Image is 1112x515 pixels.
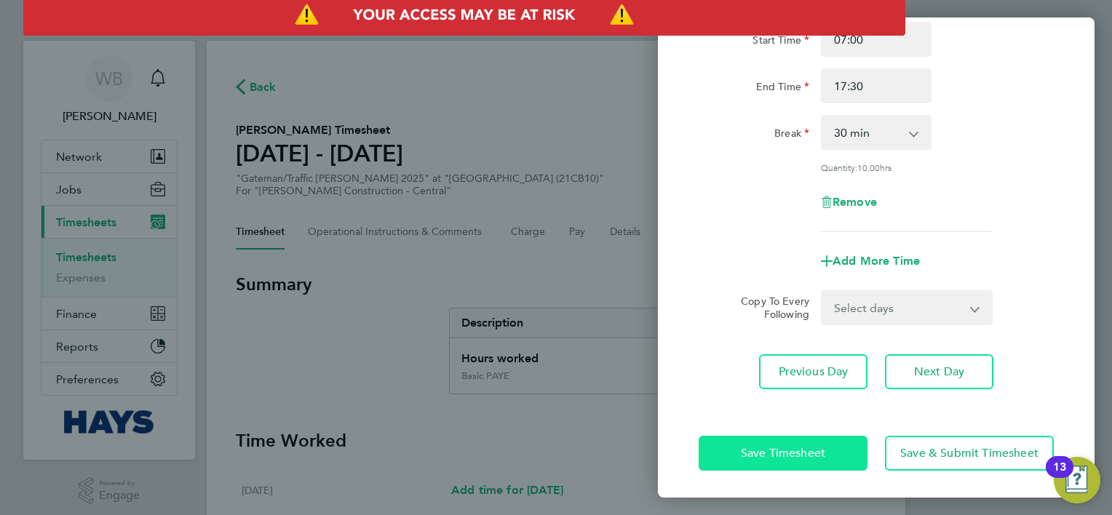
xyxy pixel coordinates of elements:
button: Add More Time [821,255,920,267]
input: E.g. 08:00 [821,22,932,57]
button: Save Timesheet [699,436,867,471]
button: Open Resource Center, 13 new notifications [1054,457,1100,503]
label: End Time [756,80,809,97]
label: Start Time [752,33,809,51]
span: Next Day [914,364,964,379]
span: Add More Time [833,254,920,268]
button: Previous Day [759,354,867,389]
span: Save Timesheet [741,446,825,460]
button: Next Day [885,354,993,389]
span: Save & Submit Timesheet [900,446,1038,460]
label: Break [774,127,809,144]
input: E.g. 18:00 [821,68,932,103]
button: Save & Submit Timesheet [885,436,1054,471]
button: Remove [821,196,877,208]
span: Remove [833,195,877,209]
div: 13 [1053,467,1066,486]
div: Quantity: hrs [821,161,993,173]
span: 10.00 [857,161,880,173]
label: Copy To Every Following [729,295,809,321]
span: Previous Day [779,364,849,379]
